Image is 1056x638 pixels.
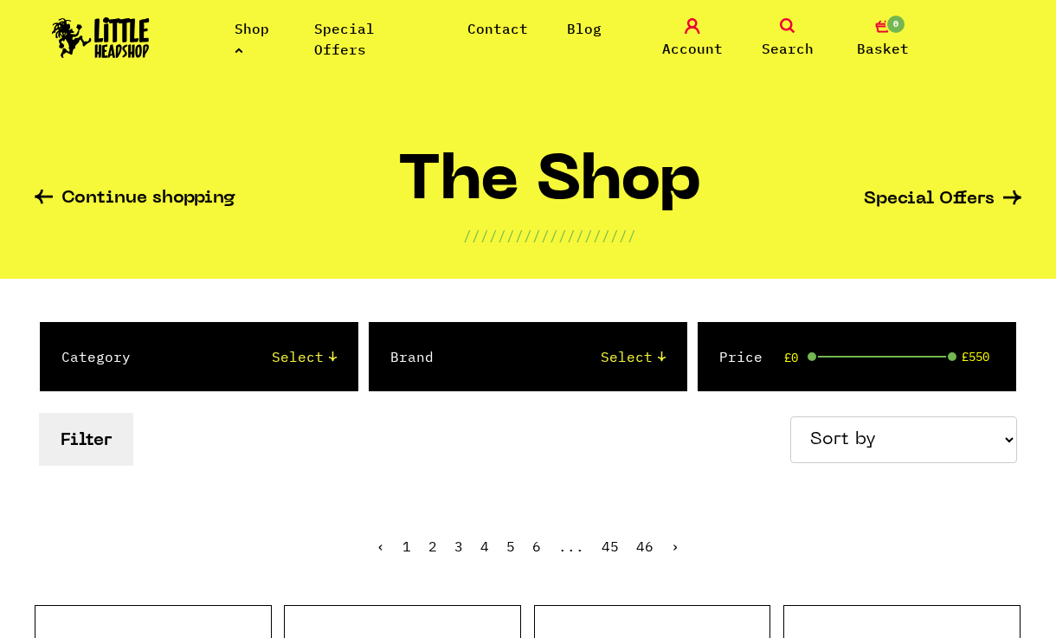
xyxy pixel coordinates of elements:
[719,346,763,367] label: Price
[602,538,619,555] a: 45
[840,18,926,59] a: 0 Basket
[532,538,541,555] a: 6
[558,538,584,555] span: ...
[864,190,1021,209] a: Special Offers
[467,20,528,37] a: Contact
[52,17,150,58] img: Little Head Shop Logo
[377,539,385,553] li: « Previous
[506,538,515,555] a: 5
[784,351,798,364] span: £0
[762,38,814,59] span: Search
[857,38,909,59] span: Basket
[428,538,437,555] a: 2
[480,538,489,555] a: 4
[567,20,602,37] a: Blog
[390,346,434,367] label: Brand
[61,346,131,367] label: Category
[671,538,679,555] a: Next »
[35,190,235,209] a: Continue shopping
[463,225,636,246] p: ////////////////////
[377,538,385,555] span: ‹
[235,20,269,58] a: Shop
[636,538,654,555] a: 46
[314,20,375,58] a: Special Offers
[962,350,989,364] span: £550
[402,538,411,555] span: 1
[39,413,133,466] button: Filter
[398,153,702,225] h1: The Shop
[454,538,463,555] a: 3
[744,18,831,59] a: Search
[662,38,723,59] span: Account
[885,14,906,35] span: 0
